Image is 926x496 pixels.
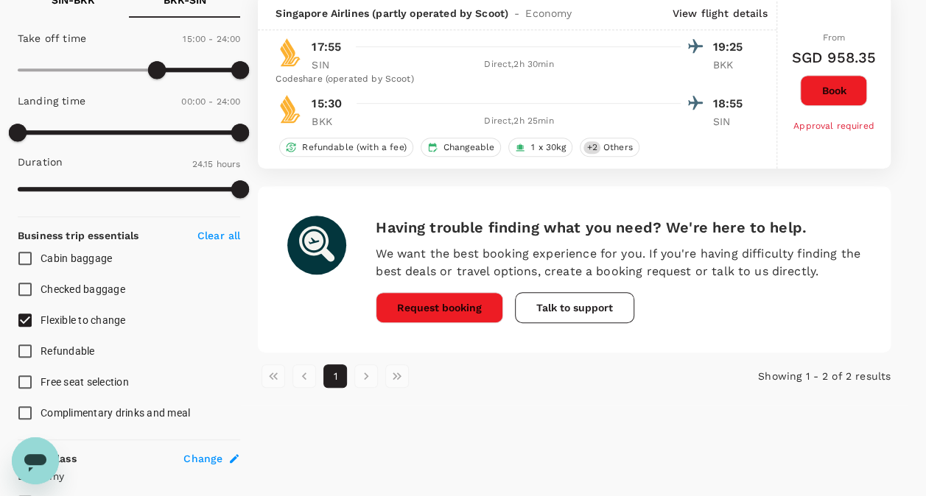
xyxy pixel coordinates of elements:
[713,114,750,129] p: SIN
[580,138,639,157] div: +2Others
[18,155,63,169] p: Duration
[41,283,125,295] span: Checked baggage
[41,252,112,264] span: Cabin baggage
[41,314,126,326] span: Flexible to change
[515,292,634,323] button: Talk to support
[279,138,413,157] div: Refundable (with a fee)
[525,6,572,21] span: Economy
[192,159,241,169] span: 24.15 hours
[508,6,525,21] span: -
[357,114,680,129] div: Direct , 2h 25min
[376,292,503,323] button: Request booking
[793,121,874,131] span: Approval required
[312,114,348,129] p: BKK
[376,216,861,239] h6: Having trouble finding what you need? We're here to help.
[12,437,59,484] iframe: Button to launch messaging window
[276,94,305,124] img: SQ
[41,407,190,419] span: Complimentary drinks and meal
[713,95,750,113] p: 18:55
[525,141,572,154] span: 1 x 30kg
[276,38,305,67] img: SQ
[197,228,240,243] p: Clear all
[438,141,501,154] span: Changeable
[312,57,348,72] p: SIN
[357,57,680,72] div: Direct , 2h 30min
[713,57,750,72] p: BKK
[18,93,85,108] p: Landing time
[276,72,749,87] div: Codeshare (operated by Scoot)
[312,38,341,56] p: 17:55
[597,141,639,154] span: Others
[680,369,891,383] p: Showing 1 - 2 of 2 results
[296,141,412,154] span: Refundable (with a fee)
[183,451,222,466] span: Change
[276,6,508,21] span: Singapore Airlines (partly operated by Scoot)
[323,364,347,388] button: page 1
[800,75,867,106] button: Book
[673,6,768,21] p: View flight details
[713,38,750,56] p: 19:25
[18,31,86,46] p: Take off time
[376,245,861,280] p: We want the best booking experience for you. If you're having difficulty finding the best deals o...
[181,96,240,107] span: 00:00 - 24:00
[41,376,129,388] span: Free seat selection
[18,469,240,483] p: Economy
[792,46,877,69] h6: SGD 958.35
[312,95,342,113] p: 15:30
[258,364,679,388] nav: pagination navigation
[421,138,502,157] div: Changeable
[822,32,845,43] span: From
[508,138,572,157] div: 1 x 30kg
[41,345,95,357] span: Refundable
[183,34,240,44] span: 15:00 - 24:00
[583,141,600,154] span: + 2
[18,230,139,241] strong: Business trip essentials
